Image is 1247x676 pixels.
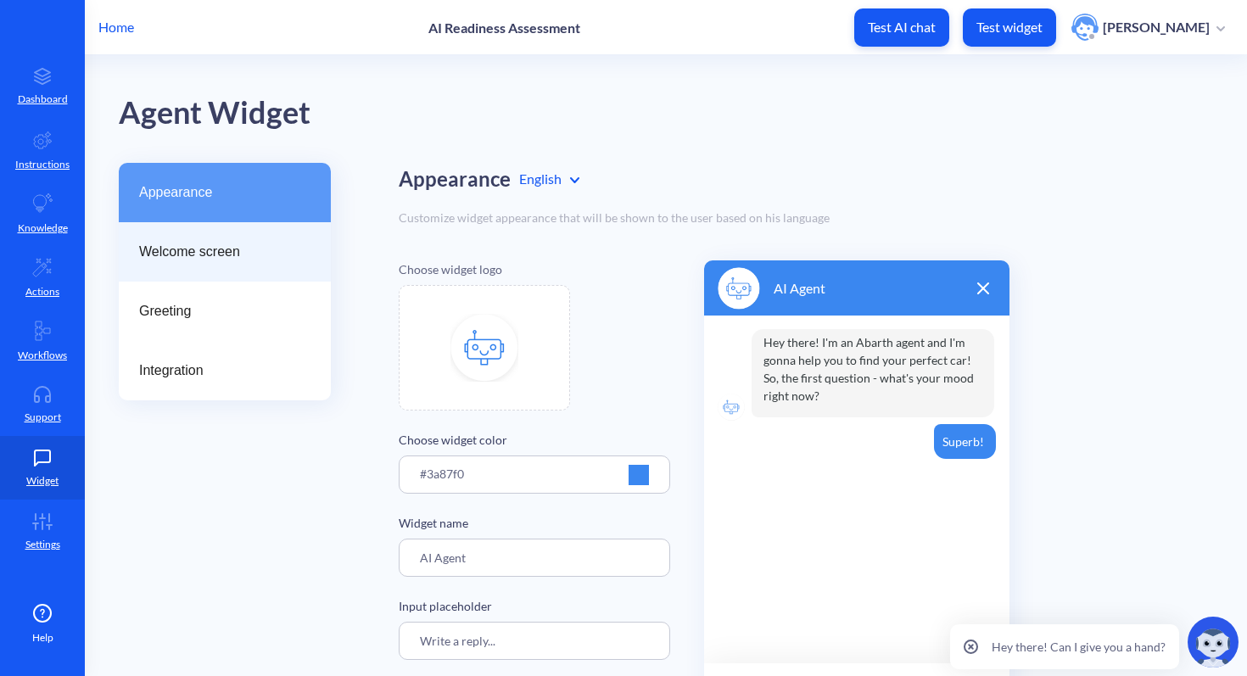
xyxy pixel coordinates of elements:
[119,89,1247,137] div: Agent Widget
[963,8,1056,47] button: Test widget
[450,314,518,382] img: file
[399,260,670,278] p: Choose widget logo
[1063,12,1233,42] button: user photo[PERSON_NAME]
[868,19,936,36] p: Test AI chat
[774,278,825,299] p: AI Agent
[25,537,60,552] p: Settings
[1071,14,1099,41] img: user photo
[18,92,68,107] p: Dashboard
[1103,18,1210,36] p: [PERSON_NAME]
[854,8,949,47] button: Test AI chat
[399,597,670,615] p: Input placeholder
[18,348,67,363] p: Workflows
[25,410,61,425] p: Support
[139,182,297,203] span: Appearance
[139,301,297,321] span: Greeting
[119,282,331,341] a: Greeting
[420,465,464,483] p: #3a87f0
[718,267,760,310] img: logo
[1188,617,1239,668] img: copilot-icon.svg
[992,638,1166,656] p: Hey there! Can I give you a hand?
[119,341,331,400] a: Integration
[399,539,670,577] input: Agent
[25,284,59,299] p: Actions
[752,329,994,417] p: Hey there! I'm an Abarth agent and I'm gonna help you to find your perfect car! So, the first que...
[32,630,53,645] span: Help
[119,163,331,222] a: Appearance
[399,622,670,660] input: Write your reply
[399,209,1213,226] div: Customize widget appearance that will be shown to the user based on his language
[139,242,297,262] span: Welcome screen
[428,20,580,36] p: AI Readiness Assessment
[139,360,297,381] span: Integration
[119,222,331,282] a: Welcome screen
[718,394,745,421] img: logo
[934,424,996,459] p: Superb!
[399,431,670,449] p: Choose widget color
[18,221,68,236] p: Knowledge
[976,19,1043,36] p: Test widget
[98,17,134,37] p: Home
[26,473,59,489] p: Widget
[399,514,670,532] p: Widget name
[399,167,511,192] h2: Appearance
[15,157,70,172] p: Instructions
[519,169,579,189] div: English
